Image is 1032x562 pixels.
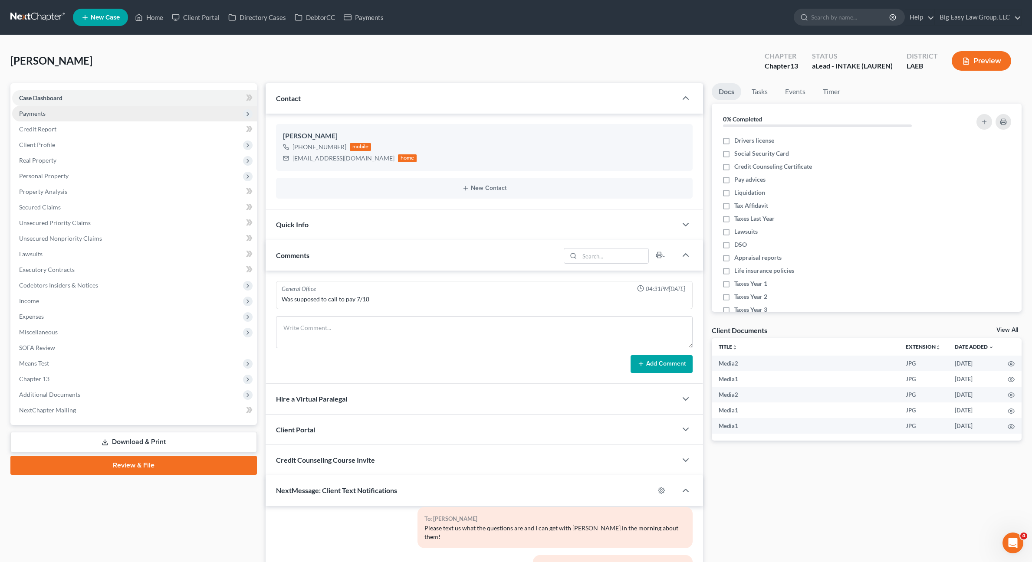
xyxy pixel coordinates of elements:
span: Pay advices [734,175,766,184]
span: 4 [1020,533,1027,539]
div: aLead - INTAKE (LAUREN) [812,61,893,71]
span: Appraisal reports [734,253,782,262]
span: Credit Counseling Course Invite [276,456,375,464]
span: DSO [734,240,747,249]
a: Extensionunfold_more [906,343,941,350]
td: Media1 [712,418,899,434]
a: Unsecured Nonpriority Claims [12,231,257,246]
a: Titleunfold_more [719,343,737,350]
i: expand_more [989,345,994,350]
span: Lawsuits [19,250,43,258]
span: Income [19,297,39,304]
i: unfold_more [936,345,941,350]
td: [DATE] [948,387,1001,402]
span: 04:31PM[DATE] [646,285,685,293]
span: Payments [19,110,46,117]
td: [DATE] [948,371,1001,387]
span: [PERSON_NAME] [10,54,92,67]
a: Help [905,10,934,25]
a: Home [131,10,168,25]
span: Credit Report [19,125,56,133]
a: View All [996,327,1018,333]
span: Comments [276,251,309,259]
span: Real Property [19,157,56,164]
a: Download & Print [10,432,257,452]
button: Preview [952,51,1011,71]
span: 13 [790,62,798,70]
a: Timer [816,83,847,100]
button: Add Comment [631,355,693,373]
a: Credit Report [12,121,257,137]
div: Was supposed to call to pay 7/18 [282,295,687,304]
a: Secured Claims [12,199,257,215]
div: [EMAIL_ADDRESS][DOMAIN_NAME] [293,154,394,163]
span: Credit Counseling Certificate [734,162,812,171]
span: Secured Claims [19,203,61,211]
span: Tax Affidavit [734,201,768,210]
i: unfold_more [732,345,737,350]
span: Contact [276,94,301,102]
div: General Office [282,285,316,293]
td: Media1 [712,371,899,387]
div: Chapter [765,61,798,71]
a: DebtorCC [290,10,339,25]
button: New Contact [283,185,686,192]
span: Taxes Year 2 [734,292,767,301]
td: Media2 [712,356,899,371]
span: Drivers license [734,136,774,145]
td: JPG [899,387,948,402]
span: Quick Info [276,220,309,229]
a: Case Dashboard [12,90,257,106]
td: [DATE] [948,402,1001,418]
span: Personal Property [19,172,69,180]
div: [PERSON_NAME] [283,131,686,141]
span: Miscellaneous [19,328,58,336]
span: Means Test [19,359,49,367]
span: Property Analysis [19,188,67,195]
td: [DATE] [948,356,1001,371]
span: Unsecured Nonpriority Claims [19,235,102,242]
span: Client Profile [19,141,55,148]
a: SOFA Review [12,340,257,356]
a: Payments [339,10,388,25]
span: Unsecured Priority Claims [19,219,91,226]
span: NextChapter Mailing [19,406,76,414]
span: Executory Contracts [19,266,75,273]
div: Chapter [765,51,798,61]
span: Liquidation [734,188,765,197]
a: Tasks [745,83,775,100]
span: Taxes Year 1 [734,279,767,288]
span: Expenses [19,313,44,320]
td: Media2 [712,387,899,402]
a: Directory Cases [224,10,290,25]
a: Lawsuits [12,246,257,262]
a: Executory Contracts [12,262,257,278]
span: Case Dashboard [19,94,62,101]
td: JPG [899,418,948,434]
td: [DATE] [948,418,1001,434]
span: Codebtors Insiders & Notices [19,281,98,289]
div: home [398,154,417,162]
span: Chapter 13 [19,375,49,382]
td: JPG [899,371,948,387]
a: Property Analysis [12,184,257,199]
a: Date Added expand_more [955,343,994,350]
span: Lawsuits [734,227,758,236]
span: Client Portal [276,425,315,434]
div: mobile [350,143,371,151]
span: NextMessage: Client Text Notifications [276,486,397,494]
div: District [907,51,938,61]
strong: 0% Completed [723,115,762,123]
div: Client Documents [712,326,767,335]
div: Please text us what the questions are and I can get with [PERSON_NAME] in the morning about them! [424,524,685,541]
iframe: Intercom live chat [1002,533,1023,553]
td: Media1 [712,402,899,418]
td: JPG [899,356,948,371]
a: Big Easy Law Group, LLC [935,10,1021,25]
a: Docs [712,83,741,100]
div: [PHONE_NUMBER] [293,143,346,151]
div: LAEB [907,61,938,71]
span: Hire a Virtual Paralegal [276,395,347,403]
span: Life insurance policies [734,266,794,275]
a: Events [778,83,812,100]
